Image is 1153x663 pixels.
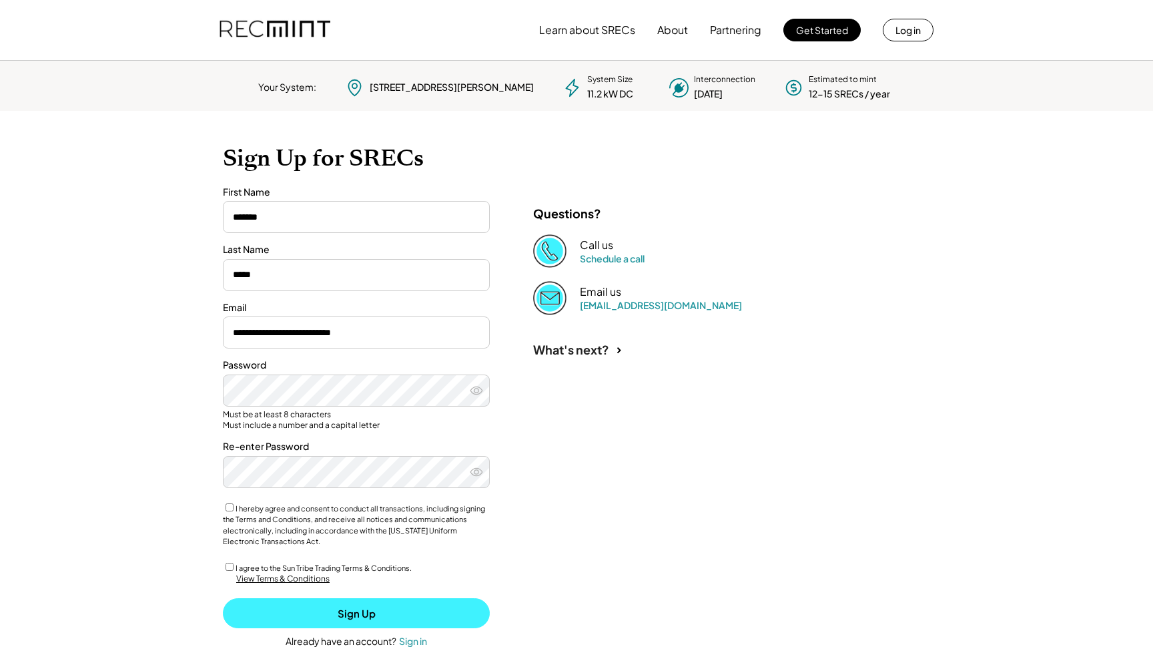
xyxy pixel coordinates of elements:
div: Interconnection [694,74,755,85]
div: [STREET_ADDRESS][PERSON_NAME] [370,81,534,94]
div: What's next? [533,342,609,357]
img: Phone%20copy%403x.png [533,234,566,268]
img: Email%202%403x.png [533,281,566,314]
a: Schedule a call [580,252,645,264]
div: Email us [580,285,621,299]
div: 12-15 SRECs / year [809,87,890,101]
button: Learn about SRECs [539,17,635,43]
div: Must be at least 8 characters Must include a number and a capital letter [223,409,490,430]
div: Email [223,301,490,314]
label: I hereby agree and consent to conduct all transactions, including signing the Terms and Condition... [223,504,485,546]
div: System Size [587,74,633,85]
div: [DATE] [694,87,723,101]
div: Call us [580,238,613,252]
div: View Terms & Conditions [236,574,330,585]
label: I agree to the Sun Tribe Trading Terms & Conditions. [236,564,412,572]
button: Log in [883,19,933,41]
button: Get Started [783,19,861,41]
div: 11.2 kW DC [587,87,633,101]
div: Password [223,359,490,372]
div: Sign in [399,635,427,647]
div: Questions? [533,206,601,221]
img: recmint-logotype%403x.png [220,7,330,53]
button: About [657,17,688,43]
div: First Name [223,186,490,199]
div: Your System: [258,81,316,94]
button: Sign Up [223,598,490,628]
div: Re-enter Password [223,440,490,453]
div: Already have an account? [286,635,396,648]
h1: Sign Up for SRECs [223,144,930,172]
div: Last Name [223,243,490,256]
a: [EMAIL_ADDRESS][DOMAIN_NAME] [580,299,742,311]
button: Partnering [710,17,761,43]
div: Estimated to mint [809,74,877,85]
